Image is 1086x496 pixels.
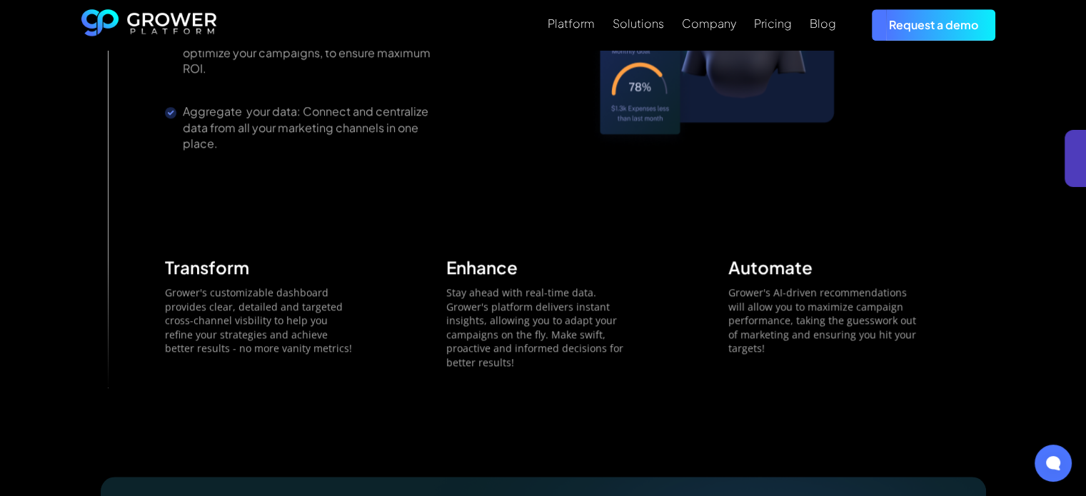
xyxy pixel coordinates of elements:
p: Grower's customizable dashboard provides clear, detailed and targeted cross-channel visbility to ... [165,285,358,355]
div: Platform [548,16,595,30]
div: Transform [165,256,358,278]
div: Enhance Campaign Performance: monitor and optimize your campaigns, to ensure maximum ROI. [183,29,436,77]
div: Solutions [613,16,664,30]
a: home [81,9,217,41]
div: Enhance [446,256,639,278]
div: Aggregate your data: Connect and centralize data from all your marketing channels in one place. [183,103,436,151]
a: Blog [810,15,836,32]
p: Stay ahead with real-time data. Grower's platform delivers instant insights, allowing you to adap... [446,285,639,370]
a: Request a demo [872,9,995,40]
a: Company [682,15,736,32]
p: Grower's AI-driven recommendations will allow you to maximize campaign performance, taking the gu... [728,285,921,355]
div: Pricing [754,16,792,30]
a: Pricing [754,15,792,32]
div: Automate [728,256,921,278]
div: Blog [810,16,836,30]
a: Platform [548,15,595,32]
a: Solutions [613,15,664,32]
div: Company [682,16,736,30]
